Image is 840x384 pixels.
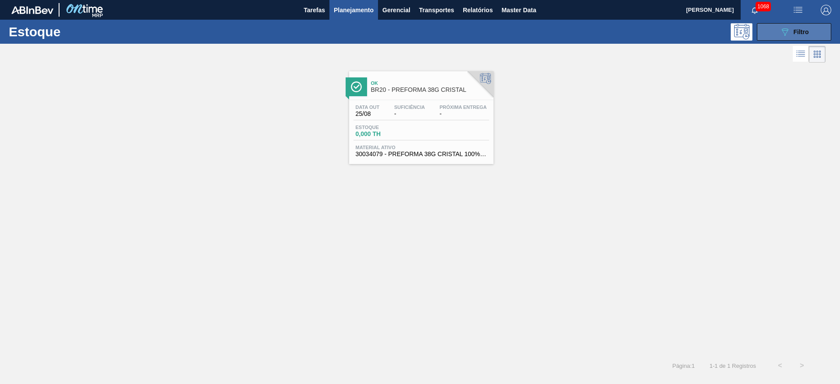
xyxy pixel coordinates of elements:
img: Logout [821,5,831,15]
span: Data out [356,105,380,110]
a: ÍconeOkBR20 - PREFORMA 38G CRISTALData out25/08Suficiência-Próxima Entrega-Estoque0,000 THMateria... [343,65,498,164]
img: userActions [793,5,803,15]
div: Visão em Cards [809,46,826,63]
button: Filtro [757,23,831,41]
span: Estoque [356,125,417,130]
span: Relatórios [463,5,493,15]
span: 30034079 - PREFORMA 38G CRISTAL 100% RECICLADA [356,151,487,157]
span: Página : 1 [672,363,695,369]
span: Próxima Entrega [440,105,487,110]
button: Notificações [741,4,769,16]
h1: Estoque [9,27,140,37]
span: Planejamento [334,5,374,15]
div: Visão em Lista [793,46,809,63]
span: Ok [371,80,489,86]
span: Filtro [794,28,809,35]
span: Gerencial [382,5,410,15]
span: Transportes [419,5,454,15]
span: Material ativo [356,145,487,150]
span: BR20 - PREFORMA 38G CRISTAL [371,87,489,93]
span: 1068 [756,2,771,11]
span: Tarefas [304,5,325,15]
span: 25/08 [356,111,380,117]
span: Suficiência [394,105,425,110]
img: Ícone [351,81,362,92]
span: 0,000 TH [356,131,417,137]
span: - [394,111,425,117]
span: - [440,111,487,117]
span: Master Data [501,5,536,15]
span: 1 - 1 de 1 Registros [708,363,756,369]
img: TNhmsLtSVTkK8tSr43FrP2fwEKptu5GPRR3wAAAABJRU5ErkJggg== [11,6,53,14]
button: < [769,355,791,377]
button: > [791,355,813,377]
div: Pogramando: nenhum usuário selecionado [731,23,752,41]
